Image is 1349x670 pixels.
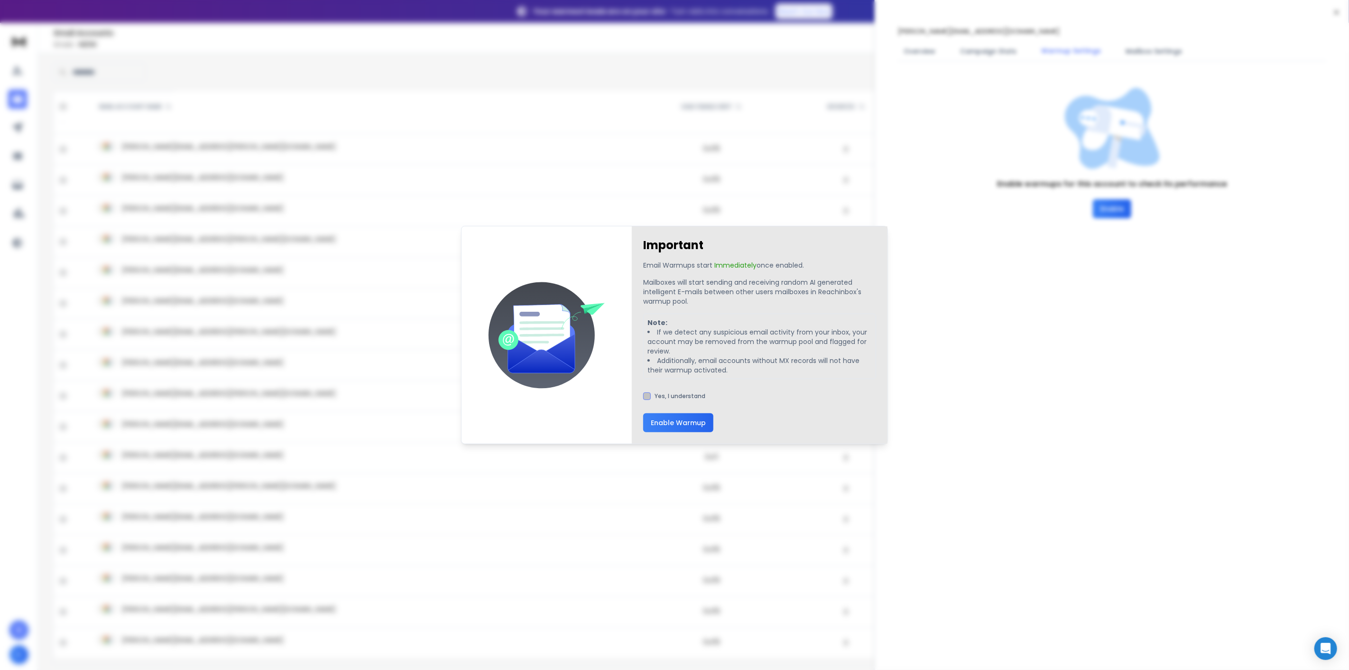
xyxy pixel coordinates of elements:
[643,413,713,432] button: Enable Warmup
[647,327,872,356] li: If we detect any suspicious email activity from your inbox, your account may be removed from the ...
[647,356,872,375] li: Additionally, email accounts without MX records will not have their warmup activated.
[647,318,872,327] p: Note:
[643,261,804,270] p: Email Warmups start once enabled.
[643,238,703,253] h1: Important
[1314,637,1337,660] div: Open Intercom Messenger
[714,261,757,270] span: Immediately
[643,278,876,306] p: Mailboxes will start sending and receiving random AI generated intelligent E-mails between other ...
[655,392,705,400] label: Yes, I understand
